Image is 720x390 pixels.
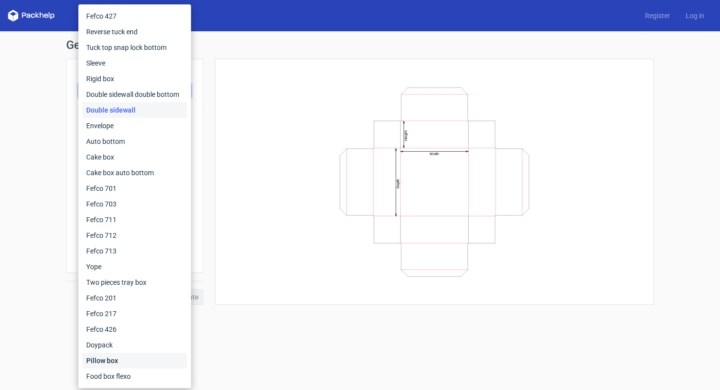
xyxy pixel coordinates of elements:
div: Rigid box [82,71,187,87]
div: Auto bottom [82,134,187,149]
div: Fefco 426 [82,321,187,337]
div: Double sidewall [82,102,187,118]
div: Reverse tuck end [82,24,187,40]
div: Fefco 711 [82,212,187,228]
a: Log in [678,11,712,21]
text: Width [430,152,439,156]
div: Cake box auto bottom [82,165,187,181]
a: Dielines [71,11,112,21]
div: Doypack [82,337,187,353]
h1: Generate new dieline [66,39,654,51]
div: Pillow box [82,353,187,368]
text: Depth [396,179,400,188]
div: Two pieces tray box [82,275,187,290]
div: Fefco 703 [82,196,187,212]
div: Sleeve [82,55,187,71]
div: Food box flexo [82,368,187,384]
div: Fefco 217 [82,306,187,321]
div: Tuck top snap lock bottom [82,40,187,55]
a: Register [637,11,678,21]
div: Fefco 201 [82,290,187,306]
div: Double sidewall double bottom [82,87,187,102]
div: Cake box [82,149,187,165]
div: Fefco 701 [82,181,187,196]
div: Envelope [82,118,187,134]
text: Height [404,130,408,141]
div: Yope [82,259,187,275]
div: Fefco 713 [82,243,187,259]
div: Fefco 427 [82,8,187,24]
div: Fefco 712 [82,228,187,243]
